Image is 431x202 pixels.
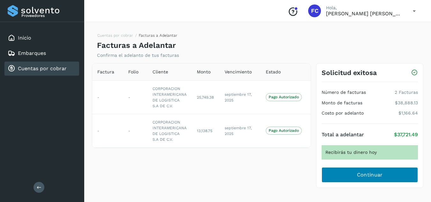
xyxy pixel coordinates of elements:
[322,131,364,138] h4: Total a adelantar
[266,69,281,75] span: Estado
[326,5,403,11] p: Hola,
[18,35,31,41] a: Inicio
[322,145,418,160] div: Recibirás tu dinero hoy
[139,33,177,38] span: Facturas a Adelantar
[147,80,192,114] td: CORPORACION INTERAMERICANA DE LOGISTICA S.A DE C.V.
[225,69,252,75] span: Vencimiento
[18,50,46,56] a: Embarques
[18,65,67,71] a: Cuentas por cobrar
[322,167,418,183] button: Continuar
[147,114,192,147] td: CORPORACION INTERAMERICANA DE LOGISTICA S.A DE C.V.
[152,69,168,75] span: Cliente
[225,92,252,102] span: septiembre 17, 2025
[92,114,123,147] td: -
[4,46,79,60] div: Embarques
[21,13,77,18] p: Proveedores
[128,69,138,75] span: Folio
[326,11,403,17] p: FRANCO CUEVAS CLARA
[4,62,79,76] div: Cuentas por cobrar
[395,100,418,106] p: $38,888.13
[269,95,299,99] p: Pago Autorizado
[97,33,133,38] a: Cuentas por cobrar
[197,69,211,75] span: Monto
[97,41,176,50] h4: Facturas a Adelantar
[322,110,364,116] h4: Costo por adelanto
[398,110,418,116] p: $1,166.64
[97,53,179,58] p: Confirma el adelanto de tus facturas
[357,171,383,178] span: Continuar
[322,69,377,77] h3: Solicitud exitosa
[395,90,418,95] p: 2 Facturas
[123,80,147,114] td: -
[269,128,299,133] p: Pago Autorizado
[225,126,252,136] span: septiembre 17, 2025
[197,95,214,100] span: 25,749.38
[197,129,212,133] span: 13,138.75
[92,80,123,114] td: -
[123,114,147,147] td: -
[4,31,79,45] div: Inicio
[394,131,418,138] p: $37,721.49
[322,100,362,106] h4: Monto de facturas
[97,69,114,75] span: Factura
[97,33,177,41] nav: breadcrumb
[322,90,366,95] h4: Número de facturas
